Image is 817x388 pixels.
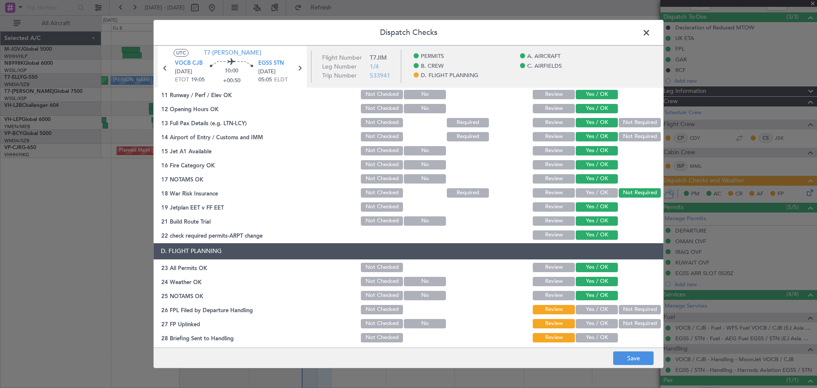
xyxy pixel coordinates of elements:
button: Not Required [619,305,661,314]
button: Not Required [619,188,661,198]
button: Not Required [619,118,661,127]
button: Not Required [619,319,661,328]
button: Not Required [619,132,661,141]
header: Dispatch Checks [154,20,663,46]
